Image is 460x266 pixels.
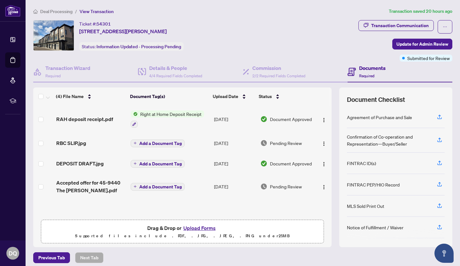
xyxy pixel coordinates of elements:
button: Transaction Communication [358,20,434,31]
div: Ticket #: [79,20,111,27]
span: plus [134,141,137,145]
th: Upload Date [210,87,256,105]
span: Previous Tab [38,253,65,263]
span: Submitted for Review [407,55,450,62]
button: Add a Document Tag [131,140,185,147]
span: DQ [9,249,17,258]
button: Previous Tab [33,252,70,263]
td: [DATE] [211,153,257,174]
button: Logo [319,181,329,192]
img: Document Status [260,116,267,123]
span: DEPOSIT DRAFT.jpg [56,160,104,167]
span: Right at Home Deposit Receipt [138,110,204,118]
img: Status Icon [131,110,138,118]
span: Deal Processing [40,9,73,14]
span: Information Updated - Processing Pending [96,44,181,49]
span: (4) File Name [56,93,84,100]
button: Add a Document Tag [131,183,185,191]
span: Document Approved [270,116,312,123]
span: Accepted offer for 45-9440 The [PERSON_NAME].pdf [56,179,126,194]
button: Update for Admin Review [392,39,452,49]
div: FINTRAC ID(s) [347,160,376,167]
div: Status: [79,42,184,51]
span: Document Checklist [347,95,405,104]
span: RBC SLIP.jpg [56,139,86,147]
div: MLS Sold Print Out [347,202,384,209]
span: Add a Document Tag [139,141,182,146]
span: Drag & Drop or [147,224,218,232]
p: Supported files include .PDF, .JPG, .JPEG, .PNG under 25 MB [45,232,320,240]
span: plus [134,162,137,165]
span: ellipsis [443,25,447,29]
td: [DATE] [211,105,257,133]
img: Logo [321,118,326,123]
th: Status [256,87,314,105]
span: View Transaction [80,9,114,14]
span: Pending Review [270,183,302,190]
button: Logo [319,138,329,148]
li: / [75,8,77,15]
button: Open asap [434,244,454,263]
h4: Transaction Wizard [45,64,90,72]
img: Logo [321,185,326,190]
article: Transaction saved 20 hours ago [389,8,452,15]
img: IMG-W12143578_1.jpg [34,20,74,50]
span: [STREET_ADDRESS][PERSON_NAME] [79,27,167,35]
div: Transaction Communication [371,20,429,31]
img: Logo [321,162,326,167]
img: Document Status [260,140,267,147]
span: plus [134,185,137,188]
th: (4) File Name [53,87,127,105]
div: Agreement of Purchase and Sale [347,114,412,121]
span: 2/2 Required Fields Completed [252,73,305,78]
td: [DATE] [211,133,257,153]
h4: Documents [359,64,386,72]
span: Status [259,93,272,100]
button: Status IconRight at Home Deposit Receipt [131,110,204,128]
span: Add a Document Tag [139,162,182,166]
th: Document Tag(s) [127,87,210,105]
span: Pending Review [270,140,302,147]
img: logo [5,5,20,17]
span: Drag & Drop orUpload FormsSupported files include .PDF, .JPG, .JPEG, .PNG under25MB [41,220,324,244]
h4: Details & People [149,64,202,72]
button: Add a Document Tag [131,139,185,147]
span: RAH deposit receipt.pdf [56,115,113,123]
h4: Commission [252,64,305,72]
img: Logo [321,141,326,146]
button: Add a Document Tag [131,160,185,168]
span: 54301 [96,21,111,27]
div: Confirmation of Co-operation and Representation—Buyer/Seller [347,133,429,147]
span: 4/4 Required Fields Completed [149,73,202,78]
div: Notice of Fulfillment / Waiver [347,224,403,231]
span: Update for Admin Review [396,39,448,49]
button: Logo [319,114,329,124]
img: Document Status [260,160,267,167]
span: Document Approved [270,160,312,167]
span: Required [45,73,61,78]
button: Logo [319,158,329,169]
span: Upload Date [213,93,238,100]
button: Next Tab [75,252,103,263]
div: FINTRAC PEP/HIO Record [347,181,400,188]
span: Add a Document Tag [139,185,182,189]
img: Document Status [260,183,267,190]
span: home [33,9,38,14]
button: Upload Forms [181,224,218,232]
td: [DATE] [211,174,257,199]
span: Required [359,73,374,78]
